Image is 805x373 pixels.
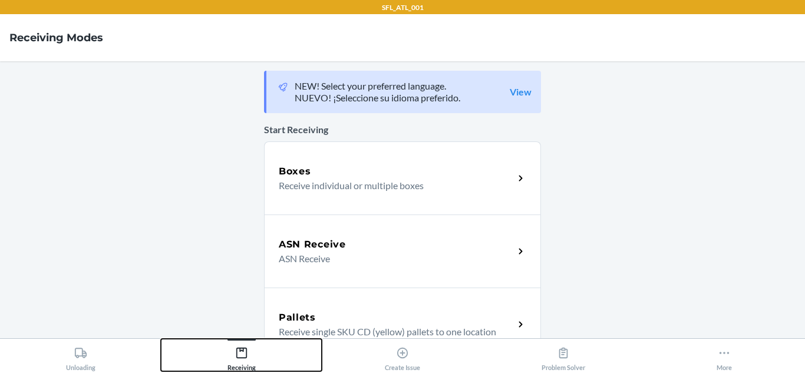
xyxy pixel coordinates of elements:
p: ASN Receive [279,252,504,266]
button: Create Issue [322,339,483,371]
a: View [510,86,532,98]
h5: ASN Receive [279,237,346,252]
button: Problem Solver [483,339,644,371]
p: NUEVO! ¡Seleccione su idioma preferido. [295,92,460,104]
div: More [717,342,732,371]
p: NEW! Select your preferred language. [295,80,460,92]
p: Receive single SKU CD (yellow) pallets to one location [279,325,504,339]
div: Receiving [227,342,256,371]
button: More [644,339,805,371]
p: Receive individual or multiple boxes [279,179,504,193]
h4: Receiving Modes [9,30,103,45]
a: ASN ReceiveASN Receive [264,214,541,288]
a: PalletsReceive single SKU CD (yellow) pallets to one location [264,288,541,361]
div: Problem Solver [542,342,585,371]
p: SFL_ATL_001 [382,2,424,13]
h5: Pallets [279,311,316,325]
p: Start Receiving [264,123,541,137]
div: Create Issue [385,342,420,371]
div: Unloading [66,342,95,371]
h5: Boxes [279,164,311,179]
a: BoxesReceive individual or multiple boxes [264,141,541,214]
button: Receiving [161,339,322,371]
